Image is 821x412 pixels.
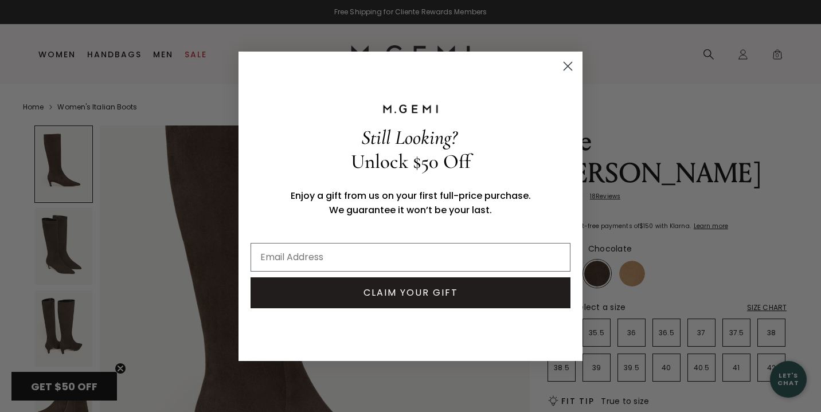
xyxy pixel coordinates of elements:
span: Enjoy a gift from us on your first full-price purchase. We guarantee it won’t be your last. [291,189,531,217]
span: Unlock $50 Off [351,150,471,174]
span: Still Looking? [361,125,457,150]
input: Email Address [251,243,570,272]
img: M.GEMI [382,104,439,114]
button: Close dialog [558,56,578,76]
button: CLAIM YOUR GIFT [251,277,570,308]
